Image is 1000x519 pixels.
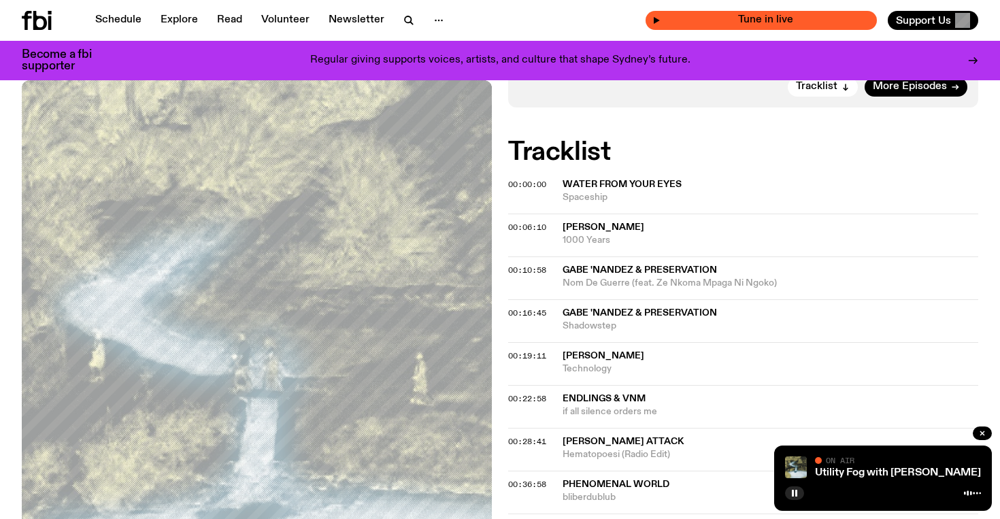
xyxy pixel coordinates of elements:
span: Endlings & VNM [563,394,646,403]
a: Explore [152,11,206,30]
span: Tune in live [661,15,870,25]
span: Gabe 'Nandez & Preservation [563,265,717,275]
span: if all silence orders me [563,405,978,418]
span: 00:00:00 [508,179,546,190]
button: On AirUtility Fog with [PERSON_NAME]Tune in live [646,11,877,30]
a: Read [209,11,250,30]
span: [PERSON_NAME] [563,222,644,232]
span: Phenomenal World [563,480,669,489]
span: On Air [826,456,854,465]
span: 00:10:58 [508,265,546,275]
h3: Become a fbi supporter [22,49,109,72]
button: Support Us [888,11,978,30]
span: 00:06:10 [508,222,546,233]
span: 00:19:11 [508,350,546,361]
span: More Episodes [873,82,947,92]
span: 00:22:58 [508,393,546,404]
span: [PERSON_NAME] [563,351,644,361]
span: 00:28:41 [508,436,546,447]
img: Cover of Corps Citoyen album Barrani [785,456,807,478]
span: 00:16:45 [508,307,546,318]
a: Utility Fog with [PERSON_NAME] [815,467,981,478]
p: Regular giving supports voices, artists, and culture that shape Sydney’s future. [310,54,690,67]
span: Support Us [896,14,951,27]
span: Hematopoesi (Radio Edit) [563,448,978,461]
span: 00:36:58 [508,479,546,490]
span: Gabe 'Nandez & Preservation [563,308,717,318]
span: [PERSON_NAME] Attack [563,437,684,446]
button: Tracklist [788,78,858,97]
span: bliberdublub [563,491,978,504]
span: 1000 Years [563,234,978,247]
span: Spaceship [563,191,978,204]
a: Volunteer [253,11,318,30]
span: Shadowstep [563,320,978,333]
span: Nom De Guerre (feat. Ze Nkoma Mpaga Ni Ngoko) [563,277,978,290]
span: Technology [563,363,978,375]
a: Newsletter [320,11,393,30]
h2: Tracklist [508,140,978,165]
a: More Episodes [865,78,967,97]
span: Tracklist [796,82,837,92]
span: Water From Your Eyes [563,180,682,189]
a: Schedule [87,11,150,30]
